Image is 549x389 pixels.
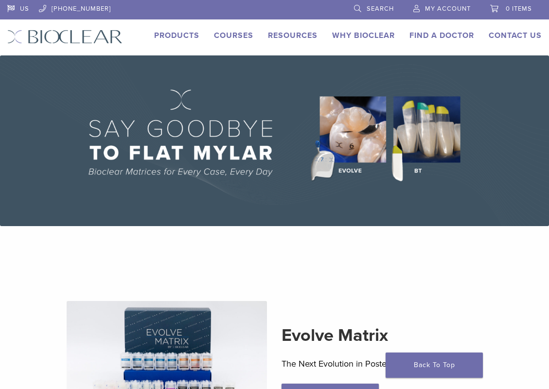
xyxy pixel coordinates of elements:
[268,31,318,40] a: Resources
[154,31,199,40] a: Products
[282,356,482,371] p: The Next Evolution in Posterior Matrices
[386,353,483,378] a: Back To Top
[489,31,542,40] a: Contact Us
[332,31,395,40] a: Why Bioclear
[367,5,394,13] span: Search
[282,324,482,347] h2: Evolve Matrix
[7,30,123,44] img: Bioclear
[214,31,253,40] a: Courses
[409,31,474,40] a: Find A Doctor
[506,5,532,13] span: 0 items
[425,5,471,13] span: My Account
